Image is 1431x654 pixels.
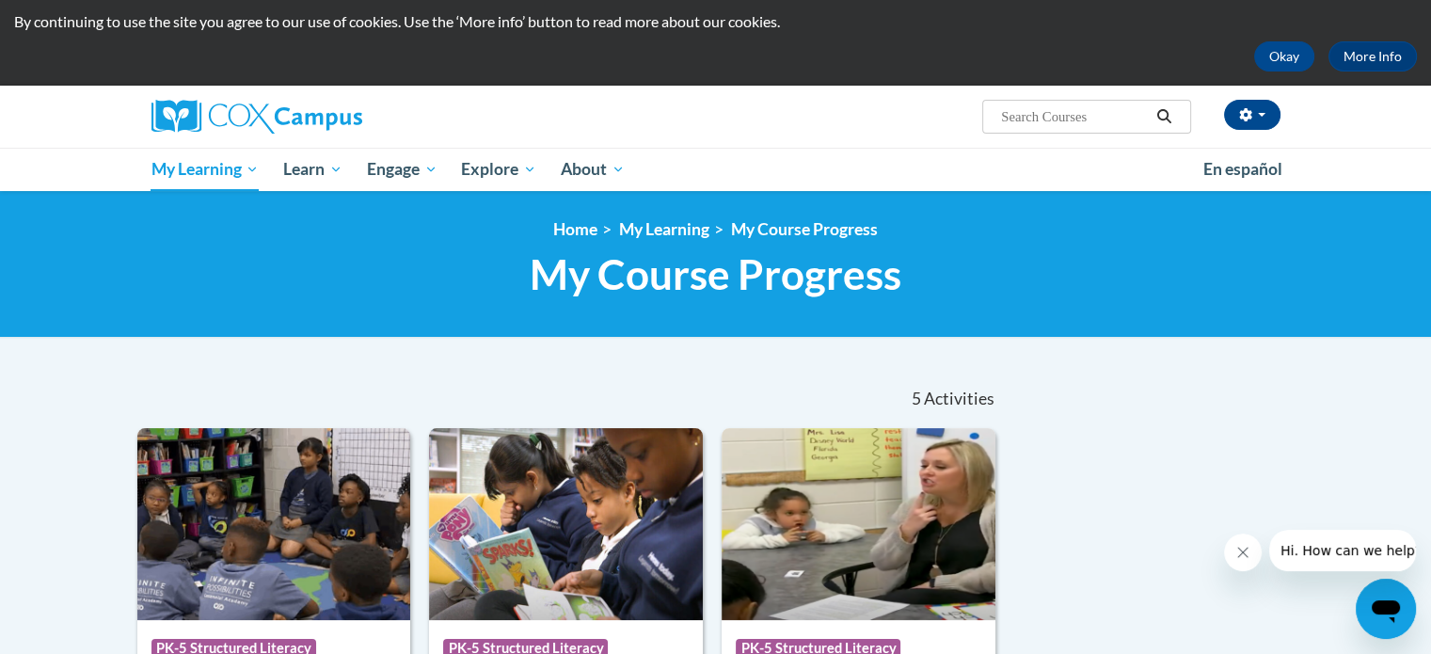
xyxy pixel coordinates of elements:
[14,11,1417,32] p: By continuing to use the site you agree to our use of cookies. Use the ‘More info’ button to read...
[461,158,536,181] span: Explore
[553,219,597,239] a: Home
[1254,41,1314,72] button: Okay
[151,158,259,181] span: My Learning
[1203,159,1282,179] span: En español
[271,148,355,191] a: Learn
[123,148,1309,191] div: Main menu
[151,100,509,134] a: Cox Campus
[731,219,878,239] a: My Course Progress
[924,389,994,409] span: Activities
[549,148,637,191] a: About
[11,13,152,28] span: Hi. How can we help?
[367,158,437,181] span: Engage
[1191,150,1295,189] a: En español
[283,158,342,181] span: Learn
[1356,579,1416,639] iframe: Button to launch messaging window
[1328,41,1417,72] a: More Info
[561,158,625,181] span: About
[530,249,901,299] span: My Course Progress
[722,428,995,620] img: Course Logo
[137,428,411,620] img: Course Logo
[999,105,1150,128] input: Search Courses
[1224,534,1262,571] iframe: Close message
[1269,530,1416,571] iframe: Message from company
[151,100,362,134] img: Cox Campus
[449,148,549,191] a: Explore
[139,148,272,191] a: My Learning
[1150,105,1178,128] button: Search
[355,148,450,191] a: Engage
[429,428,703,620] img: Course Logo
[1224,100,1280,130] button: Account Settings
[911,389,920,409] span: 5
[619,219,709,239] a: My Learning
